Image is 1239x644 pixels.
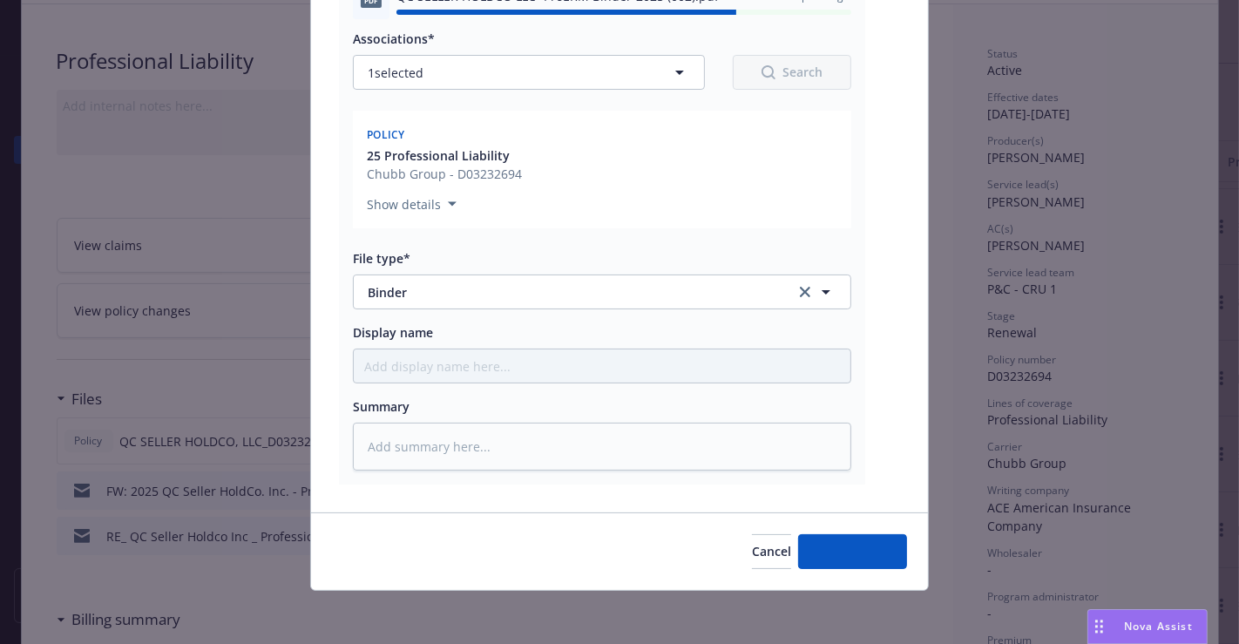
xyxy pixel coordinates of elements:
[798,534,907,569] button: Add files
[827,543,878,559] span: Add files
[1087,609,1208,644] button: Nova Assist
[1124,619,1193,634] span: Nova Assist
[752,534,791,569] button: Cancel
[752,543,791,559] span: Cancel
[1088,610,1110,643] div: Drag to move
